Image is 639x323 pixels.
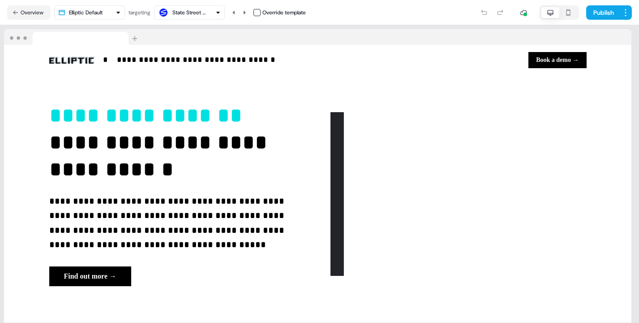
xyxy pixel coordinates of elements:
[49,266,131,286] button: Find out more →
[586,5,619,20] button: Publish
[4,29,142,45] img: Browser topbar
[129,8,150,17] div: targeting
[330,102,587,286] img: Image
[49,266,305,286] div: Find out more →
[7,5,51,20] button: Overview
[388,52,587,68] div: Book a demo →
[154,5,225,20] button: State Street Bank
[49,57,94,64] img: Image
[262,8,306,17] div: Override template
[69,8,103,17] div: Elliptic Default
[528,52,586,68] button: Book a demo →
[172,8,208,17] div: State Street Bank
